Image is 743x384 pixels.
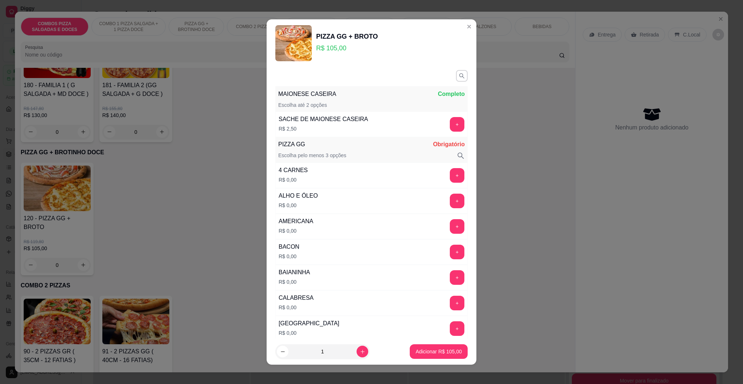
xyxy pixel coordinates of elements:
[463,21,475,32] button: Close
[450,296,464,310] button: add
[278,90,336,98] p: MAIONESE CASEIRA
[278,101,327,109] p: Escolha até 2 opções
[450,168,464,183] button: add
[279,115,368,124] div: SACHE DE MAIONESE CASEIRA
[279,319,339,328] div: [GEOGRAPHIC_DATA]
[279,125,368,132] p: R$ 2,50
[438,90,465,98] p: Completo
[410,344,468,359] button: Adicionar R$ 105,00
[316,43,378,53] p: R$ 105,00
[279,166,308,175] div: 4 CARNES
[279,227,313,234] p: R$ 0,00
[450,219,464,234] button: add
[357,346,368,357] button: increase-product-quantity
[279,176,308,183] p: R$ 0,00
[279,191,318,200] div: ALHO E ÓLEO
[450,194,464,208] button: add
[279,268,310,277] div: BAIANINHA
[316,31,378,42] div: PIZZA GG + BROTO
[279,202,318,209] p: R$ 0,00
[416,348,462,355] p: Adicionar R$ 105,00
[450,117,464,132] button: add
[279,294,314,302] div: CALABRESA
[278,140,305,149] p: PIZZA GG
[279,217,313,226] div: AMERICANA
[450,270,464,285] button: add
[279,304,314,311] p: R$ 0,00
[450,245,464,259] button: add
[279,278,310,286] p: R$ 0,00
[279,243,299,251] div: BACON
[450,321,464,336] button: add
[279,329,339,337] p: R$ 0,00
[277,346,288,357] button: decrease-product-quantity
[278,152,346,160] p: Escolha pelo menos 3 opções
[275,25,312,62] img: product-image
[433,140,465,149] p: Obrigatório
[279,253,299,260] p: R$ 0,00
